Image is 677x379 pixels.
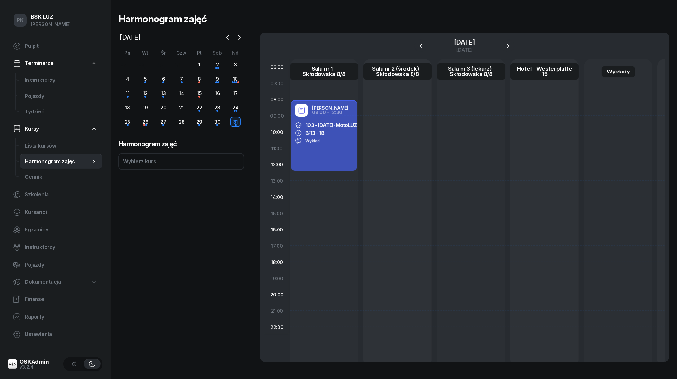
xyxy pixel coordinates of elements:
[176,102,187,113] div: 21
[25,142,97,150] span: Lista kursów
[226,50,244,56] div: Nd
[122,102,133,113] div: 18
[8,240,102,255] a: Instruktorzy
[212,74,223,84] div: 9
[20,104,102,120] a: Tydzień
[264,75,290,91] div: 07:00
[25,243,97,252] span: Instruktorzy
[510,63,579,80] a: Hotel - Westerplatte 15
[516,66,574,77] div: Hotel - Westerplatte 15
[117,32,143,43] span: [DATE]
[118,13,207,25] h1: Harmonogram zajęć
[230,74,241,84] div: 10
[290,63,358,80] a: Sala nr 1 - Skłodowska 8/8
[158,88,169,98] div: 13
[20,154,102,169] a: Harmonogram zajęć
[25,226,97,234] span: Egzaminy
[155,50,172,56] div: Śr
[118,50,136,56] div: Pn
[25,208,97,216] span: Kursanci
[8,38,102,54] a: Pulpit
[212,117,223,127] div: 30
[8,275,102,290] a: Dokumentacja
[209,50,226,56] div: Sob
[158,117,169,127] div: 27
[157,62,163,68] div: 30
[31,20,71,29] div: [PERSON_NAME]
[17,18,24,23] span: PK
[312,110,348,115] div: 08:00 - 12:30
[25,76,97,85] span: Instruktorzy
[8,257,102,273] a: Pojazdy
[123,157,156,166] div: Wybierz kurs
[8,204,102,220] a: Kursanci
[25,125,39,133] span: Kursy
[312,106,348,110] div: [PERSON_NAME]
[176,74,187,84] div: 7
[8,359,17,369] img: logo-xs@2x.png
[25,261,97,269] span: Pojazdy
[25,173,97,181] span: Cennik
[176,117,187,127] div: 28
[212,88,223,98] div: 16
[140,88,151,98] div: 12
[310,130,324,136] span: 13 - 18
[212,102,223,113] div: 23
[437,63,505,80] a: Sala nr 3 (lekarz)- Skłodowska 8/8
[264,189,290,205] div: 14:00
[31,14,71,20] div: BSK LUZ
[230,88,241,98] div: 17
[118,139,244,149] h3: Harmonogram zajęć
[20,359,49,365] div: OSKAdmin
[139,62,144,68] div: 29
[25,59,53,68] span: Terminarze
[122,88,133,98] div: 11
[121,62,127,68] div: 28
[8,122,102,137] a: Kursy
[264,254,290,270] div: 18:00
[172,50,190,56] div: Czw
[20,365,49,369] div: v3.2.4
[264,270,290,286] div: 19:00
[25,108,97,116] span: Tydzień
[264,319,290,335] div: 22:00
[20,169,102,185] a: Cennik
[194,74,205,84] div: 8
[25,278,61,286] span: Dokumentacja
[305,122,366,128] span: 103 - [DATE]: MotoLUZ - xx
[295,66,353,77] div: Sala nr 1 - Skłodowska 8/8
[25,190,97,199] span: Szkolenia
[122,74,133,84] div: 4
[140,102,151,113] div: 19
[136,50,154,56] div: Wt
[212,59,223,70] div: 2
[122,117,133,127] div: 25
[194,102,205,113] div: 22
[264,59,290,75] div: 06:00
[25,92,97,100] span: Pojazdy
[158,102,169,113] div: 20
[8,56,102,71] a: Terminarze
[442,66,500,77] div: Sala nr 3 (lekarz)- Skłodowska 8/8
[8,222,102,238] a: Egzaminy
[194,117,205,127] div: 29
[264,205,290,221] div: 15:00
[8,187,102,203] a: Szkolenia
[25,295,97,304] span: Finanse
[25,330,97,339] span: Ustawienia
[264,108,290,124] div: 09:00
[230,102,241,113] div: 24
[25,313,97,321] span: Raporty
[363,63,432,80] a: Sala nr 2 (środek) - Skłodowska 8/8
[264,286,290,303] div: 20:00
[264,173,290,189] div: 13:00
[305,130,324,136] div: B:
[454,39,475,46] div: [DATE]
[20,88,102,104] a: Pojazdy
[230,117,241,127] div: 31
[190,50,208,56] div: Pt
[25,157,91,166] span: Harmonogram zajęć
[194,88,205,98] div: 15
[369,66,427,77] div: Sala nr 2 (środek) - Skłodowska 8/8
[305,138,320,143] span: Wykład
